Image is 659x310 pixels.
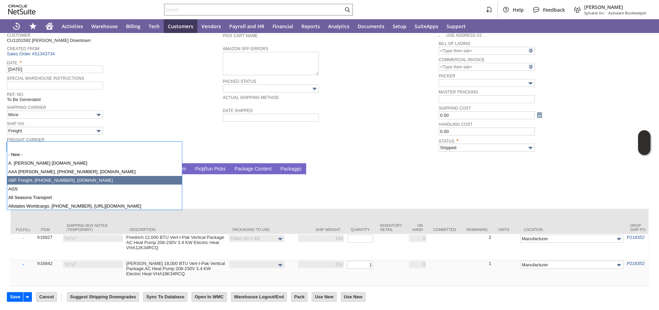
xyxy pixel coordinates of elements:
a: fr16827 [37,235,53,240]
span: k [202,166,204,171]
a: Date [7,60,18,65]
a: Package Content [233,166,273,173]
td: 1 [461,260,493,286]
input: Manufacturer [520,261,623,269]
span: SuiteApps [415,23,438,30]
a: Sales Order #S1343734 [7,51,56,56]
svg: Shortcuts [29,22,37,30]
span: Activities [62,23,83,30]
input: Shipped [439,144,535,152]
div: Allstates Worldcargo, [PHONE_NUMBER], [URL][DOMAIN_NAME] [7,202,182,210]
a: Warehouse [87,19,122,33]
a: Shipping Carrier [7,105,46,110]
input: Use New [341,292,365,301]
img: More Options [276,235,284,243]
span: To Be Generated [7,97,41,102]
td: [PERSON_NAME] 18,000 BTU Vert-I-Pak Vertical Package AC Heat Pump 208-230V 3.4 KW Electric Heat V... [125,260,228,286]
div: Fulfill [16,228,31,232]
a: Unrolled view on [640,165,648,173]
img: More Options [527,79,534,87]
a: Documents [354,19,389,33]
img: More Options [527,144,534,152]
a: Financial [268,19,297,33]
input: Cancel [36,292,57,301]
a: Reports [297,19,324,33]
input: Search [164,5,343,14]
a: PickRun Picks [193,166,227,173]
div: All Seasons Transport [7,193,182,202]
input: Manufacturer [520,235,623,243]
td: 2 [461,234,493,260]
div: Quantity [351,228,370,232]
div: Remaining [466,228,488,232]
a: Activities [58,19,87,33]
input: Use New [312,292,336,301]
a: Tech [144,19,164,33]
span: CU1201592 [PERSON_NAME] Downtown [7,38,91,43]
a: Ship Via [7,121,24,126]
span: Support [447,23,466,30]
div: Location [524,228,620,232]
input: Fulfill [12,238,34,239]
div: Item [41,228,56,232]
span: Reports [301,23,320,30]
div: Drop Ship PO [630,223,646,232]
span: Customers [168,23,193,30]
span: Help [513,7,524,13]
div: Shipping Box Notes (Temporary) [67,223,119,232]
a: Pick Cart Name [223,33,258,38]
span: Payroll and HR [229,23,264,30]
a: Home [41,19,58,33]
iframe: Click here to launch Oracle Guided Learning Help Panel [638,130,650,155]
span: Billing [126,23,140,30]
input: Freight [7,127,103,135]
input: Pallet (40 x 48) [229,235,285,242]
div: Ship Weight [301,228,340,232]
a: Recent Records [8,19,25,33]
a: Amazon SFP Errors [223,46,268,51]
input: Open In WMC [192,292,227,301]
div: A. [PERSON_NAME] [DOMAIN_NAME] [7,159,182,167]
input: Warehouse Logout/End [231,292,287,301]
svg: Search [343,5,351,14]
a: Special Warehouse Instructions [7,76,84,81]
a: Handling Cost [439,122,473,127]
span: Sylvane Inc [584,10,604,15]
span: e [297,166,299,171]
img: More Options [95,111,103,119]
span: [PERSON_NAME] [584,4,647,10]
a: Support [442,19,470,33]
a: SuiteApps [411,19,442,33]
img: More Options [615,235,623,243]
div: AAA [PERSON_NAME], [PHONE_NUMBER], [DOMAIN_NAME] [7,167,182,176]
a: Actual Shipping Method [223,95,279,100]
span: Setup [393,23,406,30]
span: Financial [273,23,293,30]
a: Analytics [324,19,354,33]
div: On Hand [412,223,423,232]
a: Billing [122,19,144,33]
a: Setup [389,19,411,33]
a: Packages [279,166,303,173]
a: Freight Carrier [7,137,45,142]
img: More Options [615,261,623,269]
a: Commercial Invoice [439,57,485,62]
a: fr16842 [37,261,53,266]
div: Description [130,228,222,232]
div: Units [498,228,513,232]
div: - New - [7,150,182,159]
input: Sync To Database [143,292,187,301]
img: More Options [311,85,319,93]
div: Inventory Detail [380,223,402,232]
input: More [7,111,103,119]
img: More Options [276,261,284,269]
a: Date Shipped [223,108,253,113]
span: Vendors [201,23,221,30]
span: - [605,10,607,15]
a: Customer [7,33,30,38]
a: Packer [439,74,455,78]
a: P218352 [627,261,645,266]
svg: logo [8,5,36,14]
a: Packed Status [223,79,256,84]
div: AGS [7,185,182,193]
